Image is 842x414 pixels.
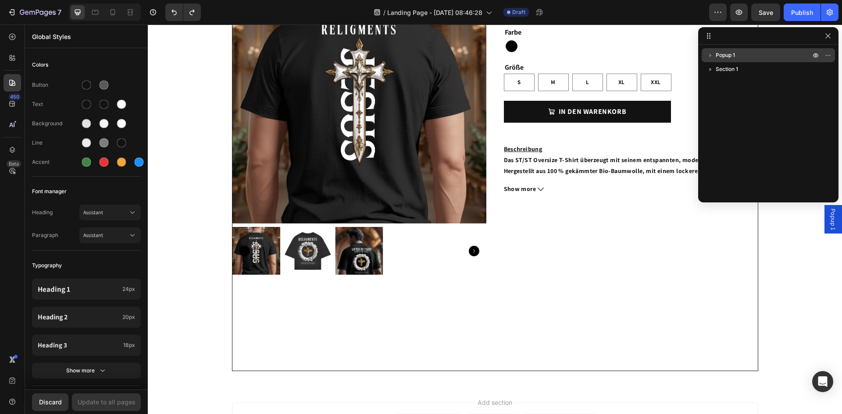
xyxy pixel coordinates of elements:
[79,227,141,243] button: Assistant
[32,158,79,166] div: Accent
[66,366,107,375] div: Show more
[356,120,395,128] strong: Beschreibung
[681,184,690,205] span: Popup 1
[32,363,141,379] button: Show more
[356,159,389,170] span: Show more
[326,373,368,382] span: Add section
[438,54,441,61] span: L
[356,131,609,173] p: Das ST/ST Oversize T-Shirt überzeugt mit seinem entspannten, modernen Look. Hergestellt aus 100 %...
[32,32,141,41] p: Global Styles
[356,159,610,170] button: Show more
[32,120,79,127] div: Background
[751,4,780,21] button: Save
[356,76,523,98] button: IN DEN WARENKORB
[7,160,21,167] div: Beta
[32,81,79,89] div: Button
[403,54,407,61] span: M
[148,25,842,414] iframe: Design area
[387,8,482,17] span: Landing Page - [DATE] 08:46:28
[784,4,821,21] button: Publish
[57,7,61,18] p: 7
[356,2,375,14] legend: Farbe
[512,8,525,16] span: Draft
[759,9,773,16] span: Save
[716,65,738,74] span: Section 1
[123,341,135,349] span: 18px
[356,37,377,49] legend: Größe
[471,54,477,61] span: XL
[78,397,136,407] div: Update to all pages
[122,313,135,321] span: 20px
[411,81,479,93] div: IN DEN WARENKORB
[716,51,735,60] span: Popup 1
[812,371,833,392] div: Open Intercom Messenger
[83,231,128,239] span: Assistant
[72,393,141,411] button: Update to all pages
[38,340,120,350] p: Heading 3
[383,8,385,17] span: /
[32,231,79,239] span: Paragraph
[122,285,135,293] span: 24px
[32,60,48,70] span: Colors
[83,209,128,216] span: Assistant
[370,54,373,61] span: S
[38,284,119,294] p: Heading 1
[39,397,62,407] div: Discard
[32,139,79,147] div: Line
[4,4,65,21] button: 7
[79,205,141,220] button: Assistant
[32,260,62,271] span: Typography
[38,312,119,322] p: Heading 2
[32,100,79,108] div: Text
[165,4,201,21] div: Undo/Redo
[32,393,68,411] button: Discard
[8,93,21,100] div: 450
[92,221,102,232] button: Carousel Back Arrow
[32,186,67,197] span: Font manager
[503,54,513,61] span: XXL
[321,221,332,232] button: Carousel Next Arrow
[791,8,813,17] div: Publish
[32,209,79,216] span: Heading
